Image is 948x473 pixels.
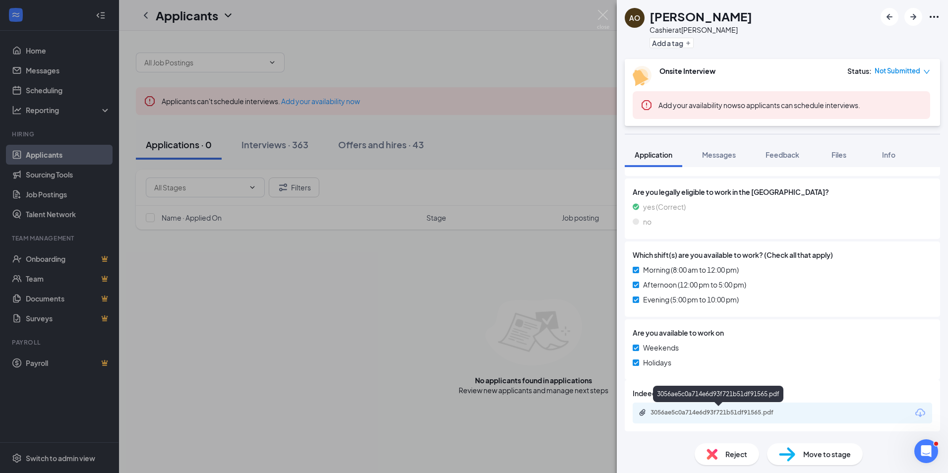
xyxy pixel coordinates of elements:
[904,8,922,26] button: ArrowRight
[643,342,679,353] span: Weekends
[643,357,671,368] span: Holidays
[658,100,737,110] button: Add your availability now
[766,150,799,159] span: Feedback
[923,68,930,75] span: down
[847,66,872,76] div: Status :
[641,99,652,111] svg: Error
[633,327,724,338] span: Are you available to work on
[650,25,752,35] div: Cashier at [PERSON_NAME]
[643,264,739,275] span: Morning (8:00 am to 12:00 pm)
[875,66,920,76] span: Not Submitted
[914,439,938,463] iframe: Intercom live chat
[643,294,739,305] span: Evening (5:00 pm to 10:00 pm)
[633,249,833,260] span: Which shift(s) are you available to work? (Check all that apply)
[643,201,686,212] span: yes (Correct)
[635,150,672,159] span: Application
[639,409,799,418] a: Paperclip3056ae5c0a714e6d93f721b51df91565.pdf
[633,388,685,399] span: Indeed Resume
[650,8,752,25] h1: [PERSON_NAME]
[928,11,940,23] svg: Ellipses
[685,40,691,46] svg: Plus
[725,449,747,460] span: Reject
[884,11,895,23] svg: ArrowLeftNew
[914,407,926,419] svg: Download
[831,150,846,159] span: Files
[639,409,647,416] svg: Paperclip
[882,150,895,159] span: Info
[881,8,898,26] button: ArrowLeftNew
[653,386,783,402] div: 3056ae5c0a714e6d93f721b51df91565.pdf
[643,279,746,290] span: Afternoon (12:00 pm to 5:00 pm)
[658,101,860,110] span: so applicants can schedule interviews.
[702,150,736,159] span: Messages
[803,449,851,460] span: Move to stage
[650,38,694,48] button: PlusAdd a tag
[629,13,640,23] div: AO
[659,66,715,75] b: Onsite Interview
[633,186,932,197] span: Are you legally eligible to work in the [GEOGRAPHIC_DATA]?
[907,11,919,23] svg: ArrowRight
[643,216,652,227] span: no
[651,409,789,416] div: 3056ae5c0a714e6d93f721b51df91565.pdf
